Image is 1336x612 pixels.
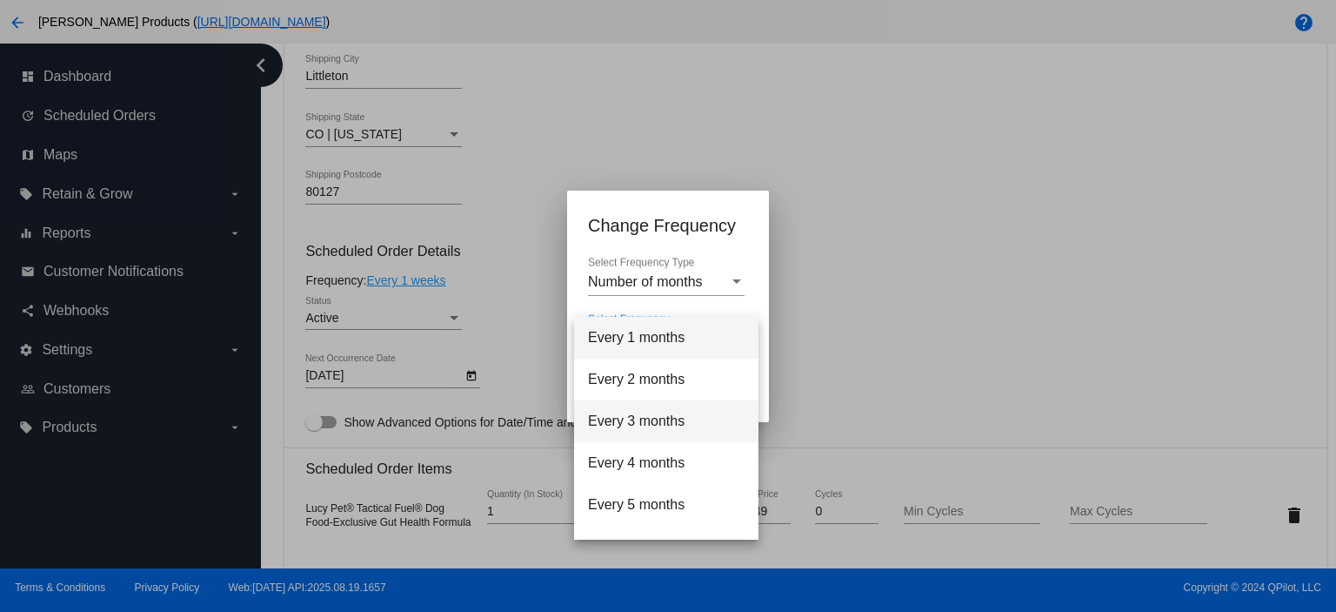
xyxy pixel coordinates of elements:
[588,400,745,442] span: Every 3 months
[588,526,745,568] span: Every 6 months
[588,442,745,484] span: Every 4 months
[588,484,745,526] span: Every 5 months
[588,317,745,359] span: Every 1 months
[588,359,745,400] span: Every 2 months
